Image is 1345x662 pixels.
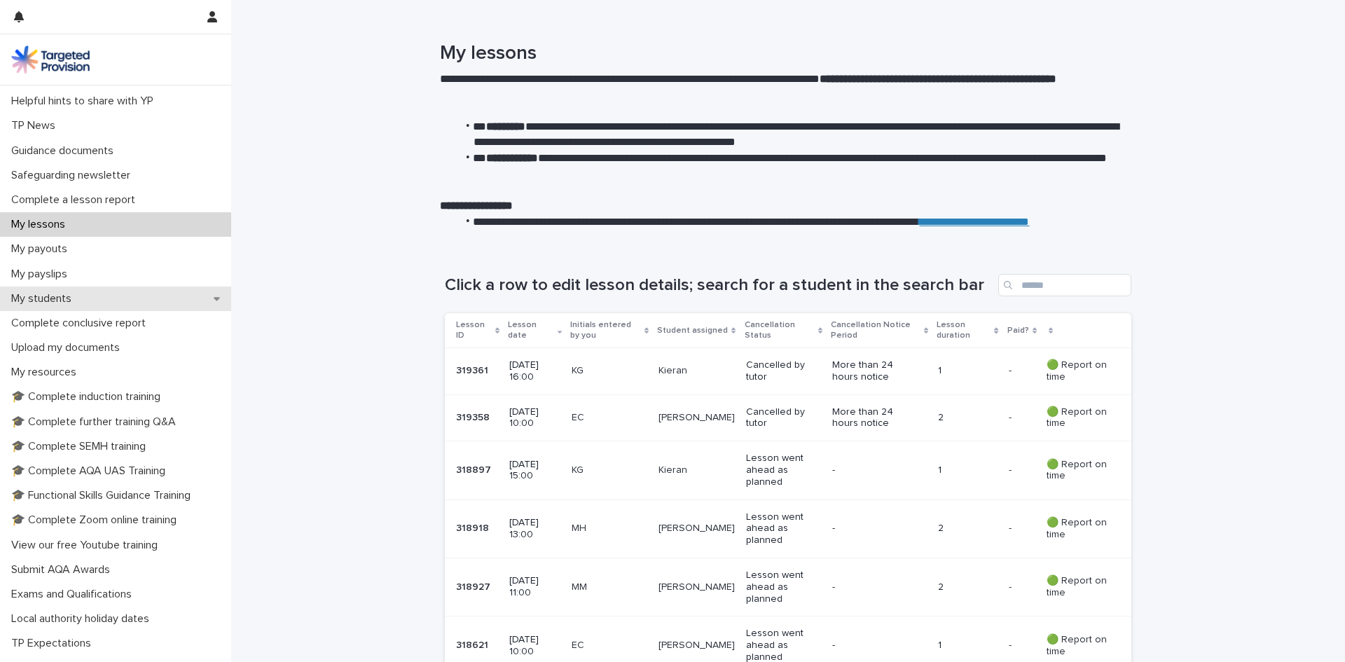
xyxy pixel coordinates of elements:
[572,640,647,651] p: EC
[6,637,102,650] p: TP Expectations
[831,317,920,343] p: Cancellation Notice Period
[456,462,494,476] p: 318897
[1009,462,1014,476] p: -
[998,274,1131,296] input: Search
[1047,517,1109,541] p: 🟢 Report on time
[6,169,142,182] p: Safeguarding newsletter
[11,46,90,74] img: M5nRWzHhSzIhMunXDL62
[6,563,121,577] p: Submit AQA Awards
[572,365,647,377] p: KG
[832,359,910,383] p: More than 24 hours notice
[657,323,728,338] p: Student assigned
[658,640,735,651] p: [PERSON_NAME]
[938,365,998,377] p: 1
[509,359,560,383] p: [DATE] 16:00
[6,513,188,527] p: 🎓 Complete Zoom online training
[832,640,910,651] p: -
[572,412,647,424] p: EC
[508,317,554,343] p: Lesson date
[445,499,1131,558] tr: 318918318918 [DATE] 13:00MH[PERSON_NAME]Lesson went ahead as planned-2-- 🟢 Report on time
[1009,637,1014,651] p: -
[445,275,993,296] h1: Click a row to edit lesson details; search for a student in the search bar
[6,144,125,158] p: Guidance documents
[6,539,169,552] p: View our free Youtube training
[440,42,1126,66] h1: My lessons
[509,575,560,599] p: [DATE] 11:00
[746,406,821,430] p: Cancelled by tutor
[832,464,910,476] p: -
[509,634,560,658] p: [DATE] 10:00
[1047,634,1109,658] p: 🟢 Report on time
[658,581,735,593] p: [PERSON_NAME]
[6,440,157,453] p: 🎓 Complete SEMH training
[746,511,821,546] p: Lesson went ahead as planned
[1009,409,1014,424] p: -
[6,415,187,429] p: 🎓 Complete further training Q&A
[1047,575,1109,599] p: 🟢 Report on time
[509,406,560,430] p: [DATE] 10:00
[6,390,172,404] p: 🎓 Complete induction training
[509,459,560,483] p: [DATE] 15:00
[658,464,735,476] p: Kieran
[6,366,88,379] p: My resources
[445,348,1131,395] tr: 319361319361 [DATE] 16:00KGKieranCancelled by tutorMore than 24 hours notice1-- 🟢 Report on time
[658,523,735,535] p: [PERSON_NAME]
[509,517,560,541] p: [DATE] 13:00
[6,489,202,502] p: 🎓 Functional Skills Guidance Training
[1047,459,1109,483] p: 🟢 Report on time
[6,317,157,330] p: Complete conclusive report
[445,558,1131,616] tr: 318927318927 [DATE] 11:00MM[PERSON_NAME]Lesson went ahead as planned-2-- 🟢 Report on time
[1007,323,1029,338] p: Paid?
[832,581,910,593] p: -
[1009,520,1014,535] p: -
[456,317,492,343] p: Lesson ID
[746,453,821,488] p: Lesson went ahead as planned
[6,242,78,256] p: My payouts
[6,268,78,281] p: My payslips
[832,406,910,430] p: More than 24 hours notice
[746,570,821,605] p: Lesson went ahead as planned
[6,588,143,601] p: Exams and Qualifications
[6,95,165,108] p: Helpful hints to share with YP
[445,394,1131,441] tr: 319358319358 [DATE] 10:00EC[PERSON_NAME]Cancelled by tutorMore than 24 hours notice2-- 🟢 Report o...
[746,359,821,383] p: Cancelled by tutor
[658,365,735,377] p: Kieran
[445,441,1131,499] tr: 318897318897 [DATE] 15:00KGKieranLesson went ahead as planned-1-- 🟢 Report on time
[1009,579,1014,593] p: -
[456,579,493,593] p: 318927
[832,523,910,535] p: -
[6,612,160,626] p: Local authority holiday dates
[6,218,76,231] p: My lessons
[6,193,146,207] p: Complete a lesson report
[6,341,131,354] p: Upload my documents
[938,464,998,476] p: 1
[456,520,492,535] p: 318918
[6,119,67,132] p: TP News
[938,412,998,424] p: 2
[658,412,735,424] p: [PERSON_NAME]
[937,317,991,343] p: Lesson duration
[938,581,998,593] p: 2
[456,637,491,651] p: 318621
[938,640,998,651] p: 1
[938,523,998,535] p: 2
[456,362,491,377] p: 319361
[1047,406,1109,430] p: 🟢 Report on time
[745,317,815,343] p: Cancellation Status
[456,409,492,424] p: 319358
[1009,362,1014,377] p: -
[6,464,177,478] p: 🎓 Complete AQA UAS Training
[572,581,647,593] p: MM
[570,317,641,343] p: Initials entered by you
[572,464,647,476] p: KG
[1047,359,1109,383] p: 🟢 Report on time
[572,523,647,535] p: MH
[6,292,83,305] p: My students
